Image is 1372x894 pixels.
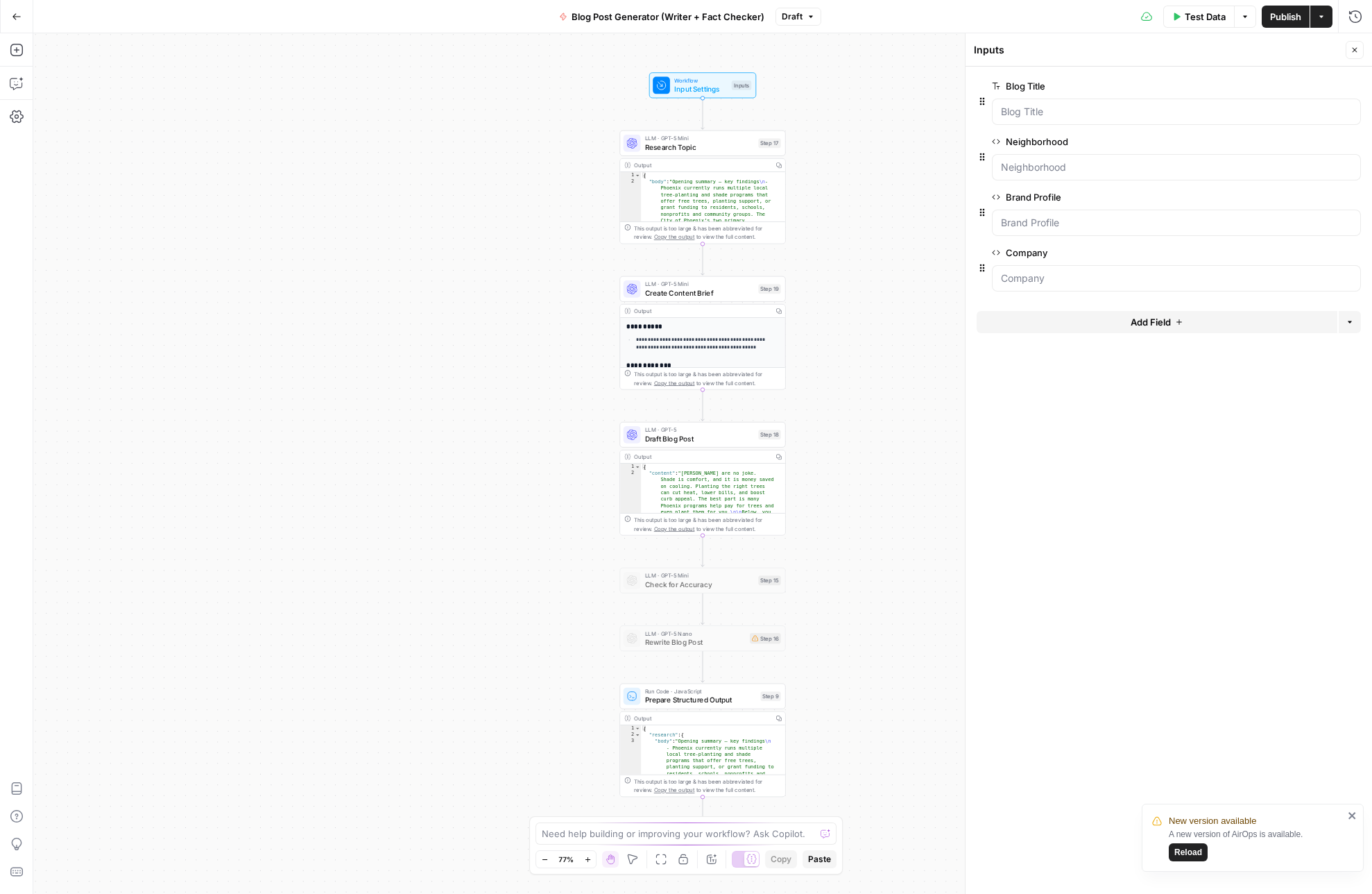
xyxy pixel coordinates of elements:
span: Draft [782,10,803,23]
div: LLM · GPT-5 MiniCheck for AccuracyStep 15 [619,568,785,593]
span: Copy the output [654,525,695,532]
input: Neighborhood [1001,160,1352,174]
div: LLM · GPT-5Draft Blog PostStep 18Output{ "content":"[PERSON_NAME] are no joke. Shade is comfort, ... [619,422,785,536]
g: Edge from step_19 to step_18 [701,389,705,421]
div: 1 [620,464,641,470]
label: Brand Profile [992,190,1283,204]
g: Edge from step_17 to step_19 [701,244,705,275]
g: Edge from step_16 to step_9 [701,651,705,682]
div: Inputs [974,43,1341,57]
span: LLM · GPT-5 Mini [645,571,755,580]
g: Edge from step_18 to step_15 [701,535,705,566]
div: 1 [620,172,641,178]
span: Toggle code folding, rows 2 through 4 [635,732,640,738]
div: Inputs [732,81,752,90]
input: Blog Title [1001,105,1352,119]
button: Publish [1262,6,1310,28]
span: Copy the output [654,380,695,386]
div: This output is too large & has been abbreviated for review. to view the full content. [634,224,781,242]
span: LLM · GPT-5 Mini [645,280,755,288]
span: Create Content Brief [645,287,755,298]
span: Prepare Structured Output [645,695,757,705]
div: Step 18 [758,430,780,439]
span: LLM · GPT-5 Nano [645,630,746,638]
div: Output [634,307,769,315]
button: Reload [1169,843,1208,861]
span: LLM · GPT-5 Mini [645,134,755,142]
span: 77% [558,854,574,865]
span: Check for Accuracy [645,579,755,589]
span: Copy [771,853,791,866]
div: Step 9 [760,691,780,701]
div: Output [634,714,769,723]
span: Workflow [674,76,727,85]
div: WorkflowInput SettingsInputs [619,72,785,98]
span: Test Data [1185,10,1226,24]
span: New version available [1169,814,1256,828]
div: Output [634,161,769,169]
span: Run Code · JavaScript [645,687,757,695]
button: Add Field [977,311,1337,333]
div: This output is too large & has been abbreviated for review. to view the full content. [634,370,781,387]
span: Toggle code folding, rows 1 through 5 [635,725,640,732]
span: Draft Blog Post [645,433,755,444]
label: Blog Title [992,79,1283,93]
label: Neighborhood [992,135,1283,149]
span: Rewrite Blog Post [645,636,746,647]
button: Paste [803,850,837,868]
div: Step 16 [750,633,781,643]
button: Blog Post Generator (Writer + Fact Checker) [551,6,773,28]
input: Company [1001,271,1352,285]
span: Publish [1270,10,1301,24]
div: Output [634,453,769,461]
div: LLM · GPT-5 NanoRewrite Blog PostStep 16 [619,625,785,651]
span: Toggle code folding, rows 1 through 3 [635,172,640,178]
div: A new version of AirOps is available. [1169,828,1344,861]
span: Add Field [1131,315,1171,329]
span: Research Topic [645,142,755,152]
label: Company [992,246,1283,260]
input: Brand Profile [1001,216,1352,230]
div: 1 [620,725,641,732]
span: Toggle code folding, rows 1 through 3 [635,464,640,470]
g: Edge from start to step_17 [701,98,705,129]
span: Paste [808,853,831,866]
button: close [1348,810,1357,821]
div: 2 [620,732,641,738]
div: Step 15 [758,575,780,585]
span: Copy the output [654,787,695,793]
div: Run Code · JavaScriptPrepare Structured OutputStep 9Output{ "research":{ "body":"Opening summary ... [619,684,785,798]
div: Step 19 [758,284,780,294]
div: LLM · GPT-5 MiniResearch TopicStep 17Output{ "body":"Opening summary — key findings\n- Phoenix cu... [619,130,785,244]
div: This output is too large & has been abbreviated for review. to view the full content. [634,516,781,533]
span: Blog Post Generator (Writer + Fact Checker) [572,10,764,24]
span: LLM · GPT-5 [645,425,755,434]
span: Reload [1174,846,1202,859]
span: Input Settings [674,84,727,94]
button: Draft [775,8,821,26]
g: Edge from step_9 to end [701,797,705,828]
button: Copy [765,850,797,868]
div: Step 17 [758,138,780,148]
g: Edge from step_15 to step_16 [701,593,705,625]
div: This output is too large & has been abbreviated for review. to view the full content. [634,777,781,795]
span: Copy the output [654,234,695,240]
button: Test Data [1163,6,1234,28]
